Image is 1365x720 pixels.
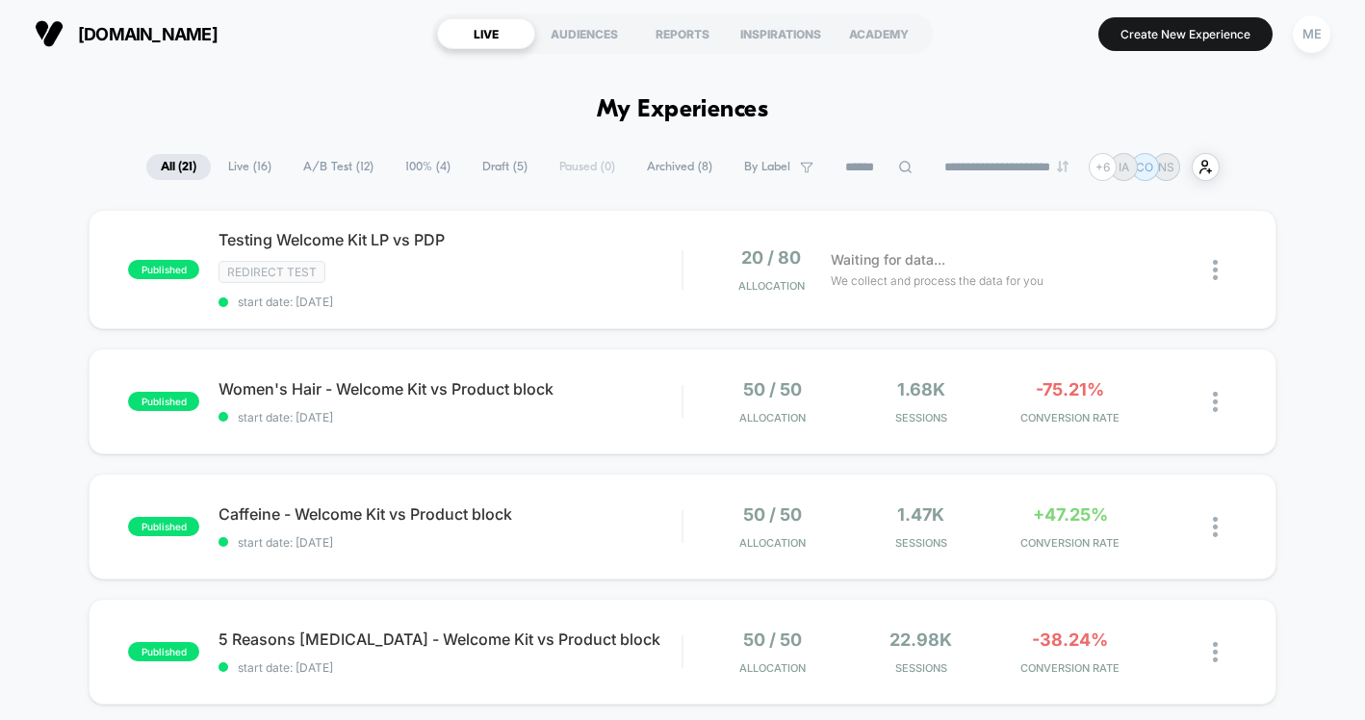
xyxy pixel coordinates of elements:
[437,18,535,49] div: LIVE
[743,630,802,650] span: 50 / 50
[743,504,802,525] span: 50 / 50
[1293,15,1330,53] div: ME
[1036,379,1104,399] span: -75.21%
[633,18,732,49] div: REPORTS
[219,230,682,249] span: Testing Welcome Kit LP vs PDP
[739,661,806,675] span: Allocation
[289,154,388,180] span: A/B Test ( 12 )
[743,379,802,399] span: 50 / 50
[852,536,992,550] span: Sessions
[78,24,218,44] span: [DOMAIN_NAME]
[889,630,952,650] span: 22.98k
[1119,160,1129,174] p: IA
[831,249,945,270] span: Waiting for data...
[597,96,769,124] h1: My Experiences
[897,379,945,399] span: 1.68k
[1033,504,1108,525] span: +47.25%
[219,379,682,399] span: Women's Hair - Welcome Kit vs Product block
[128,260,199,279] span: published
[468,154,542,180] span: Draft ( 5 )
[739,536,806,550] span: Allocation
[219,630,682,649] span: 5 Reasons [MEDICAL_DATA] - Welcome Kit vs Product block
[219,295,682,309] span: start date: [DATE]
[35,19,64,48] img: Visually logo
[219,535,682,550] span: start date: [DATE]
[1213,517,1218,537] img: close
[1213,392,1218,412] img: close
[1213,642,1218,662] img: close
[1213,260,1218,280] img: close
[219,660,682,675] span: start date: [DATE]
[29,18,223,49] button: [DOMAIN_NAME]
[897,504,944,525] span: 1.47k
[741,247,801,268] span: 20 / 80
[732,18,830,49] div: INSPIRATIONS
[219,504,682,524] span: Caffeine - Welcome Kit vs Product block
[738,279,805,293] span: Allocation
[830,18,928,49] div: ACADEMY
[1000,536,1140,550] span: CONVERSION RATE
[1136,160,1153,174] p: CO
[214,154,286,180] span: Live ( 16 )
[1032,630,1108,650] span: -38.24%
[852,661,992,675] span: Sessions
[1158,160,1174,174] p: NS
[744,160,790,174] span: By Label
[1000,661,1140,675] span: CONVERSION RATE
[535,18,633,49] div: AUDIENCES
[146,154,211,180] span: All ( 21 )
[831,271,1043,290] span: We collect and process the data for you
[852,411,992,424] span: Sessions
[632,154,727,180] span: Archived ( 8 )
[391,154,465,180] span: 100% ( 4 )
[128,392,199,411] span: published
[739,411,806,424] span: Allocation
[128,642,199,661] span: published
[219,261,325,283] span: Redirect Test
[1287,14,1336,54] button: ME
[1057,161,1069,172] img: end
[1089,153,1117,181] div: + 6
[219,410,682,424] span: start date: [DATE]
[128,517,199,536] span: published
